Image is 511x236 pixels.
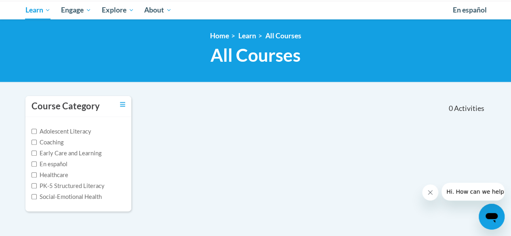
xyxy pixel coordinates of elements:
[32,138,63,147] label: Coaching
[479,204,505,230] iframe: Button to launch messaging window
[32,194,37,199] input: Checkbox for Options
[32,192,102,201] label: Social-Emotional Health
[144,5,172,15] span: About
[61,5,91,15] span: Engage
[442,183,505,200] iframe: Message from company
[139,1,177,19] a: About
[102,5,134,15] span: Explore
[32,161,37,167] input: Checkbox for Options
[454,104,484,113] span: Activities
[32,183,37,188] input: Checkbox for Options
[25,5,50,15] span: Learn
[19,1,492,19] div: Main menu
[32,129,37,134] input: Checkbox for Options
[20,1,56,19] a: Learn
[32,140,37,145] input: Checkbox for Options
[5,6,65,12] span: Hi. How can we help?
[32,182,105,190] label: PK-5 Structured Literacy
[32,150,37,156] input: Checkbox for Options
[32,149,101,158] label: Early Care and Learning
[32,100,100,113] h3: Course Category
[238,31,256,40] a: Learn
[448,104,452,113] span: 0
[422,184,438,200] iframe: Close message
[453,6,487,14] span: En español
[32,160,67,169] label: En español
[32,172,37,178] input: Checkbox for Options
[120,100,125,109] a: Toggle collapse
[448,2,492,19] a: En español
[265,31,301,40] a: All Courses
[210,31,229,40] a: Home
[97,1,139,19] a: Explore
[32,171,68,180] label: Healthcare
[210,44,301,66] span: All Courses
[56,1,97,19] a: Engage
[32,127,91,136] label: Adolescent Literacy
